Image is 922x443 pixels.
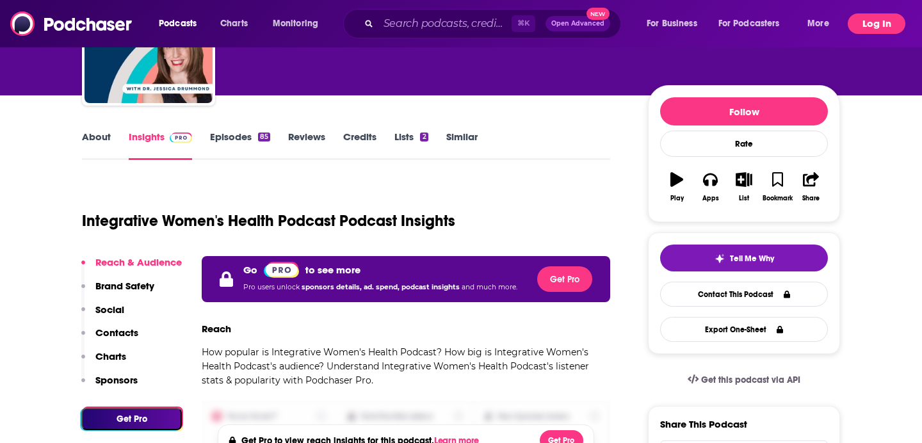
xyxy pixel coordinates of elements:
button: Sponsors [81,374,138,398]
div: Bookmark [763,195,793,202]
a: Episodes85 [210,131,270,160]
span: Charts [220,15,248,33]
a: Contact This Podcast [660,282,828,307]
h1: Integrative Women's Health Podcast Podcast Insights [82,211,455,230]
span: New [586,8,610,20]
h3: Share This Podcast [660,418,747,430]
div: Play [670,195,684,202]
span: For Business [647,15,697,33]
div: 85 [258,133,270,141]
button: Apps [693,164,727,210]
p: Brand Safety [95,280,154,292]
span: Open Advanced [551,20,604,27]
a: Credits [343,131,376,160]
button: Bookmark [761,164,794,210]
button: open menu [638,13,713,34]
a: Get this podcast via API [677,364,811,396]
p: Social [95,303,124,316]
button: tell me why sparkleTell Me Why [660,245,828,271]
button: open menu [710,13,798,34]
p: Pro users unlock and much more. [243,278,517,297]
span: ⌘ K [512,15,535,32]
a: About [82,131,111,160]
span: For Podcasters [718,15,780,33]
button: Reach & Audience [81,256,182,280]
h3: Reach [202,323,231,335]
button: Export One-Sheet [660,317,828,342]
span: Podcasts [159,15,197,33]
img: Podchaser - Follow, Share and Rate Podcasts [10,12,133,36]
a: InsightsPodchaser Pro [129,131,192,160]
a: Pro website [264,261,299,278]
img: tell me why sparkle [715,254,725,264]
button: Brand Safety [81,280,154,303]
button: Log In [848,13,905,34]
button: Get Pro [81,408,182,430]
button: Follow [660,97,828,125]
span: Tell Me Why [730,254,774,264]
p: Reach & Audience [95,256,182,268]
p: to see more [305,264,360,276]
p: Charts [95,350,126,362]
div: Rate [660,131,828,157]
div: List [739,195,749,202]
div: 2 [420,133,428,141]
button: open menu [150,13,213,34]
a: Lists2 [394,131,428,160]
img: Podchaser Pro [264,262,299,278]
button: open menu [798,13,845,34]
a: Charts [212,13,255,34]
button: Share [795,164,828,210]
button: Social [81,303,124,327]
button: Contacts [81,326,138,350]
button: Open AdvancedNew [546,16,610,31]
button: Get Pro [537,266,592,292]
div: Share [802,195,820,202]
img: Podchaser Pro [170,133,192,143]
p: Contacts [95,326,138,339]
p: Sponsors [95,374,138,386]
p: How popular is Integrative Women's Health Podcast? How big is Integrative Women's Health Podcast'... [202,345,610,387]
span: Monitoring [273,15,318,33]
button: List [727,164,761,210]
button: Play [660,164,693,210]
input: Search podcasts, credits, & more... [378,13,512,34]
button: Charts [81,350,126,374]
div: Apps [702,195,719,202]
button: open menu [264,13,335,34]
a: Reviews [288,131,325,160]
a: Similar [446,131,478,160]
span: More [807,15,829,33]
p: Go [243,264,257,276]
span: Get this podcast via API [701,375,800,385]
span: sponsors details, ad. spend, podcast insights [302,283,462,291]
div: Search podcasts, credits, & more... [355,9,633,38]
